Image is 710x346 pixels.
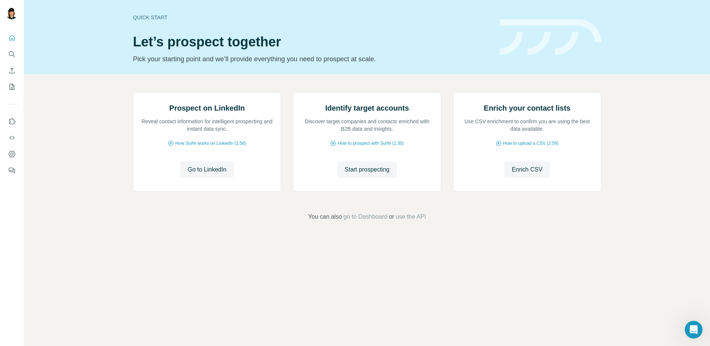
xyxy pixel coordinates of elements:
span: or [389,212,394,221]
p: Use CSV enrichment to confirm you are using the best data available. [461,118,593,133]
p: Discover target companies and contacts enriched with B2B data and insights. [301,118,433,133]
button: Quick start [6,31,18,45]
span: How to upload a CSV (2:59) [503,140,558,147]
button: My lists [6,80,18,94]
iframe: Intercom live chat [685,321,703,339]
button: Use Surfe on LinkedIn [6,115,18,128]
h2: Prospect on LinkedIn [169,103,245,113]
span: Go to LinkedIn [188,165,226,174]
span: Start prospecting [345,165,390,174]
h2: Enrich your contact lists [484,103,570,113]
span: How to prospect with Surfe (1:30) [338,140,404,147]
h1: Let’s prospect together [133,35,491,49]
p: Pick your starting point and we’ll provide everything you need to prospect at scale. [133,54,491,64]
button: Dashboard [6,147,18,161]
span: How Surfe works on LinkedIn (1:58) [175,140,246,147]
p: Reveal contact information for intelligent prospecting and instant data sync. [141,118,273,133]
button: Enrich CSV [6,64,18,77]
button: Feedback [6,164,18,177]
button: Start prospecting [337,161,397,178]
button: Search [6,48,18,61]
img: Avatar [6,7,18,19]
img: banner [500,19,601,55]
div: Quick start [133,14,491,21]
h2: Identify target accounts [325,103,409,113]
button: Use Surfe API [6,131,18,144]
button: go to Dashboard [343,212,387,221]
button: Go to LinkedIn [180,161,234,178]
span: You can also [308,212,342,221]
span: Enrich CSV [512,165,543,174]
button: Enrich CSV [504,161,550,178]
button: use the API [395,212,426,221]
